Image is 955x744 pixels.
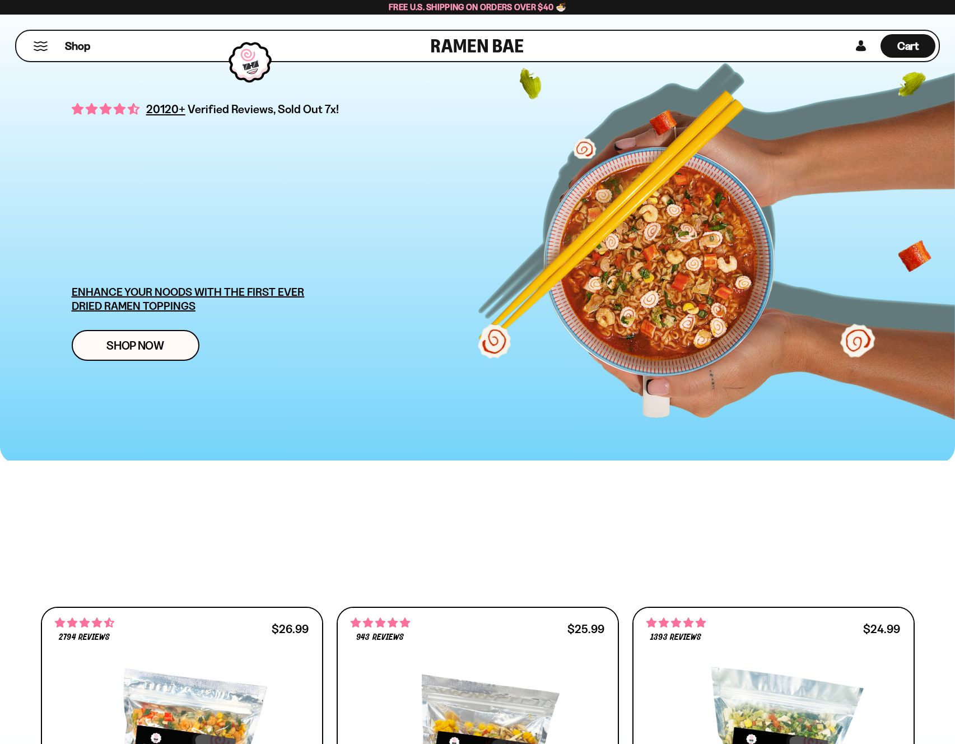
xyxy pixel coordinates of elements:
[65,34,90,58] a: Shop
[33,41,48,51] button: Mobile Menu Trigger
[272,624,309,634] div: $26.99
[106,340,164,351] span: Shop Now
[55,616,114,630] span: 4.68 stars
[59,633,109,642] span: 2794 reviews
[881,31,935,61] div: Cart
[72,330,199,361] a: Shop Now
[356,633,403,642] span: 943 reviews
[646,616,706,630] span: 4.76 stars
[389,2,566,12] span: Free U.S. Shipping on Orders over $40 🍜
[188,102,339,116] span: Verified Reviews, Sold Out 7x!
[567,624,604,634] div: $25.99
[863,624,900,634] div: $24.99
[650,633,701,642] span: 1393 reviews
[146,100,185,118] span: 20120+
[351,616,410,630] span: 4.75 stars
[897,39,919,53] span: Cart
[65,39,90,54] span: Shop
